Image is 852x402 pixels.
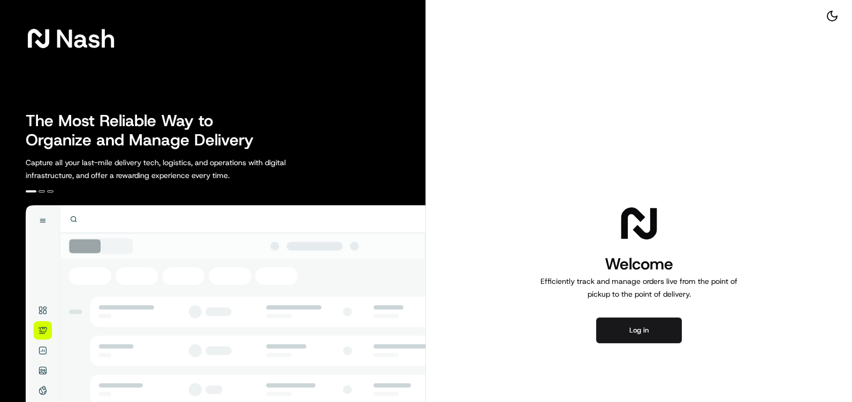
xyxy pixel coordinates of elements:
[26,111,265,150] h2: The Most Reliable Way to Organize and Manage Delivery
[536,253,742,275] h1: Welcome
[596,318,682,343] button: Log in
[536,275,742,300] p: Efficiently track and manage orders live from the point of pickup to the point of delivery.
[56,28,115,49] span: Nash
[26,156,334,182] p: Capture all your last-mile delivery tech, logistics, and operations with digital infrastructure, ...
